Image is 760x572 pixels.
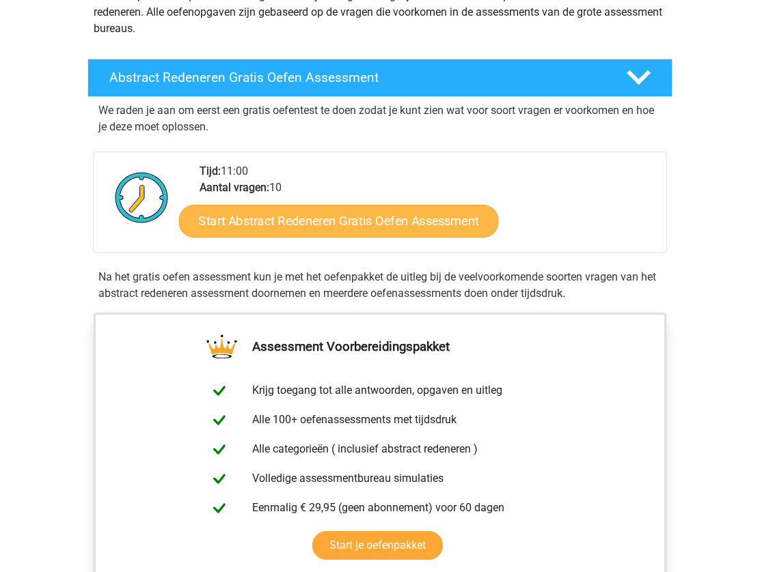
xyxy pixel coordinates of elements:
b: Tijd: [200,165,221,177]
a: Start Abstract Redeneren Gratis Oefen Assessment [179,204,499,237]
div: 11:00 10 [189,163,666,252]
h4: Abstract Redeneren Gratis Oefen Assessment [109,70,604,85]
div: Na het gratis oefen assessment kun je met het oefenpakket de uitleg bij de veelvoorkomende soorte... [93,269,667,302]
p: We raden je aan om eerst een gratis oefentest te doen zodat je kunt zien wat voor soort vragen er... [98,102,662,135]
a: Abstract Redeneren Gratis Oefen Assessment [82,59,678,97]
img: Klok [107,163,176,231]
a: Start je oefenpakket [312,531,443,560]
b: Aantal vragen: [200,181,269,194]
